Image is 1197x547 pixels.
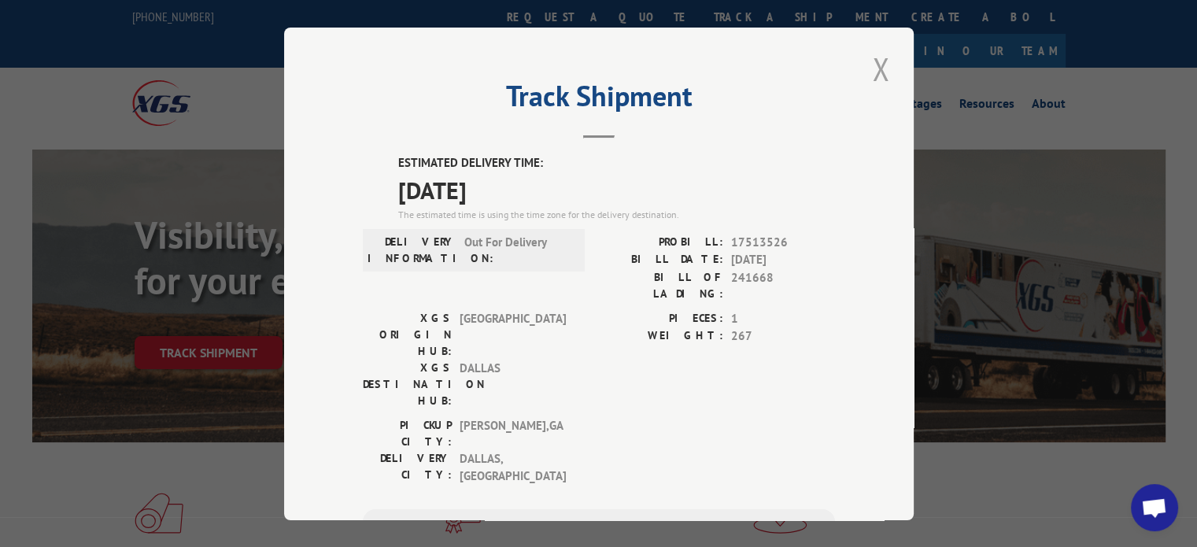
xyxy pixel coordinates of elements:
span: 17513526 [731,233,835,251]
label: PIECES: [599,309,723,327]
span: DALLAS [460,359,566,408]
label: XGS ORIGIN HUB: [363,309,452,359]
span: Out For Delivery [464,233,571,266]
button: Close modal [867,47,894,91]
label: PROBILL: [599,233,723,251]
label: DELIVERY CITY: [363,449,452,485]
label: PICKUP CITY: [363,416,452,449]
span: 241668 [731,268,835,301]
h2: Track Shipment [363,85,835,115]
label: BILL OF LADING: [599,268,723,301]
label: XGS DESTINATION HUB: [363,359,452,408]
label: BILL DATE: [599,251,723,269]
label: WEIGHT: [599,327,723,346]
label: DELIVERY INFORMATION: [368,233,456,266]
span: [DATE] [398,172,835,207]
div: The estimated time is using the time zone for the delivery destination. [398,207,835,221]
a: Open chat [1131,484,1178,531]
span: [PERSON_NAME] , GA [460,416,566,449]
span: 267 [731,327,835,346]
span: [GEOGRAPHIC_DATA] [460,309,566,359]
label: ESTIMATED DELIVERY TIME: [398,154,835,172]
span: [DATE] [731,251,835,269]
span: DALLAS , [GEOGRAPHIC_DATA] [460,449,566,485]
span: 1 [731,309,835,327]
